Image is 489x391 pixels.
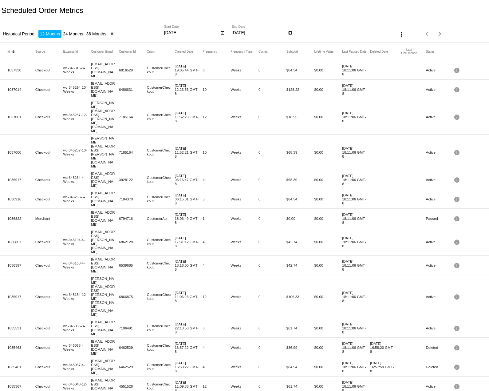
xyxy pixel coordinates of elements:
[342,359,370,374] mat-cell: [DATE] 18:11:06 GMT-8
[258,50,268,53] button: Change sorting for Cycles
[314,86,342,93] mat-cell: $0.00
[91,135,119,170] mat-cell: [PERSON_NAME][EMAIL_ADDRESS][PERSON_NAME][DOMAIN_NAME]
[7,86,35,93] mat-cell: 1037014
[175,340,203,355] mat-cell: [DATE] 16:57:22 GMT-8
[454,343,461,352] mat-icon: info
[314,293,342,300] mat-cell: $0.00
[175,289,203,304] mat-cell: [DATE] 11:06:23 GMT-8
[175,82,203,97] mat-cell: [DATE] 12:23:53 GMT-8
[231,176,258,183] mat-cell: Weeks
[175,109,203,124] mat-cell: [DATE] 11:52:23 GMT-8
[175,234,203,249] mat-cell: [DATE] 17:31:12 GMT-8
[398,48,420,55] button: Change sorting for LastOccurrenceUtc
[286,50,298,53] button: Change sorting for Subtotal
[286,113,314,120] mat-cell: $18.95
[231,67,258,74] mat-cell: Weeks
[35,215,63,222] mat-cell: Merchant
[91,256,119,275] mat-cell: [EMAIL_ADDRESS][DOMAIN_NAME]
[434,28,446,40] button: Next page
[63,174,91,185] mat-cell: wc-345264-4-Weeks
[119,113,147,120] mat-cell: 7185164
[426,195,454,203] mat-cell: Active
[85,30,108,38] li: 36 Months
[314,176,342,183] mat-cell: $0.00
[286,195,314,203] mat-cell: $84.54
[426,149,454,156] mat-cell: Active
[342,258,370,273] mat-cell: [DATE] 18:11:06 GMT-8
[119,176,147,183] mat-cell: 3928122
[63,84,91,95] mat-cell: wc-345294-10-Weeks
[314,324,342,332] mat-cell: $0.00
[175,191,203,207] mat-cell: [DATE] 06:15:01 GMT-8
[231,324,258,332] mat-cell: Weeks
[175,50,193,53] button: Change sorting for CreatedUtc
[119,215,147,222] mat-cell: 6794716
[203,86,231,93] mat-cell: 10
[35,344,63,351] mat-cell: Checkout
[91,99,119,134] mat-cell: [PERSON_NAME][EMAIL_ADDRESS][PERSON_NAME][DOMAIN_NAME]
[454,112,461,122] mat-icon: info
[119,67,147,74] mat-cell: 6816529
[314,215,342,222] mat-cell: $0.00
[35,262,63,269] mat-cell: Checkout
[91,189,119,208] mat-cell: [EMAIL_ADDRESS][DOMAIN_NAME]
[147,111,175,122] mat-cell: CustomerCheckout
[7,293,35,300] mat-cell: 1035917
[286,149,314,156] mat-cell: $68.39
[258,67,286,74] mat-cell: 0
[314,344,342,351] mat-cell: $0.00
[426,86,454,93] mat-cell: Active
[342,234,370,249] mat-cell: [DATE] 18:11:06 GMT-8
[7,262,35,269] mat-cell: 1036397
[426,176,454,183] mat-cell: Active
[203,363,231,370] mat-cell: 4
[35,324,63,332] mat-cell: Checkout
[91,275,119,318] mat-cell: [PERSON_NAME][EMAIL_ADDRESS][PERSON_NAME][PERSON_NAME][DOMAIN_NAME]
[63,64,91,75] mat-cell: wc-345316-6-Weeks
[314,149,342,156] mat-cell: $0.00
[175,172,203,187] mat-cell: [DATE] 06:16:47 GMT-8
[342,145,370,160] mat-cell: [DATE] 18:11:06 GMT-8
[35,67,63,74] mat-cell: Checkout
[175,145,203,160] mat-cell: [DATE] 11:52:21 GMT-8
[454,292,461,301] mat-icon: info
[7,324,35,332] mat-cell: 1035531
[7,176,35,183] mat-cell: 1036917
[35,383,63,390] mat-cell: Checkout
[175,320,203,336] mat-cell: [DATE] 22:13:50 GMT-8
[342,50,370,53] mat-header-cell: Last Paused Date
[454,237,461,247] mat-icon: info
[119,50,147,53] mat-header-cell: Customer Id
[7,149,35,156] mat-cell: 1037000
[119,238,147,245] mat-cell: 6862128
[147,193,175,204] mat-cell: CustomerCheckout
[203,293,231,300] mat-cell: 12
[286,176,314,183] mat-cell: $68.39
[258,149,286,156] mat-cell: 0
[91,60,119,79] mat-cell: [EMAIL_ADDRESS][DOMAIN_NAME]
[286,238,314,245] mat-cell: $42.74
[342,211,370,226] mat-cell: [DATE] 18:11:06 GMT-8
[426,262,454,269] mat-cell: Active
[119,293,147,300] mat-cell: 6866875
[342,320,370,336] mat-cell: [DATE] 18:11:06 GMT-8
[286,383,314,390] mat-cell: $61.74
[258,363,286,370] mat-cell: 0
[314,50,333,53] button: Change sorting for LifetimeValue
[258,215,286,222] mat-cell: 0
[219,29,226,36] button: Open calendar
[454,194,461,204] mat-icon: info
[314,195,342,203] mat-cell: $0.00
[286,67,314,74] mat-cell: $84.54
[342,62,370,78] mat-cell: [DATE] 18:11:06 GMT-8
[454,214,461,223] mat-icon: info
[35,363,63,370] mat-cell: Checkout
[203,113,231,120] mat-cell: 12
[119,383,147,390] mat-cell: 4551526
[370,50,398,53] mat-header-cell: Deleted Date
[119,195,147,203] mat-cell: 7184370
[7,113,35,120] mat-cell: 1037001
[175,211,203,226] mat-cell: [DATE] 18:06:49 GMT-8
[286,262,314,269] mat-cell: $42.74
[35,50,63,53] mat-header-cell: Source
